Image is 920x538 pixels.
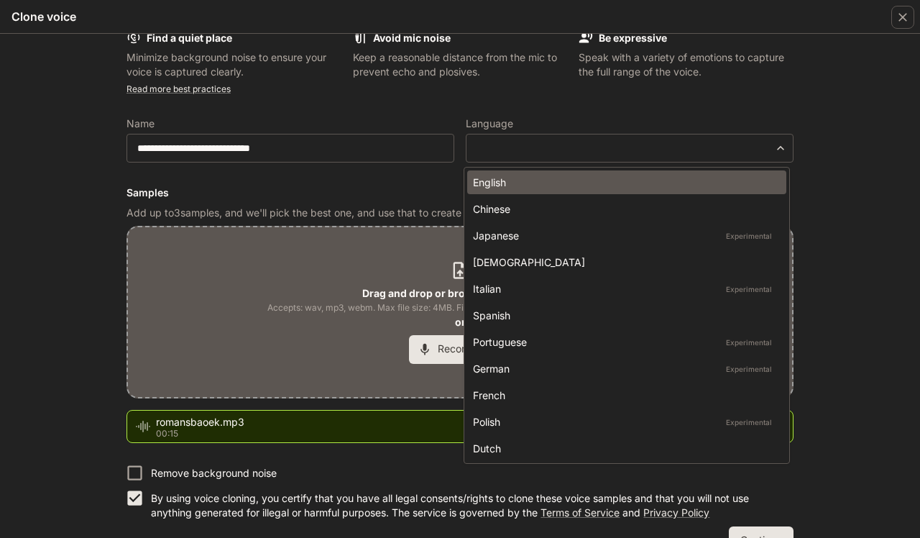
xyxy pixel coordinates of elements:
div: Italian [473,281,775,296]
div: Dutch [473,441,775,456]
div: Polish [473,414,775,429]
div: English [473,175,775,190]
div: Chinese [473,201,775,216]
div: German [473,361,775,376]
p: Experimental [723,336,775,349]
div: French [473,388,775,403]
div: Portuguese [473,334,775,350]
div: Japanese [473,228,775,243]
p: Experimental [723,363,775,375]
p: Experimental [723,283,775,296]
div: Spanish [473,308,775,323]
p: Experimental [723,229,775,242]
div: [DEMOGRAPHIC_DATA] [473,255,775,270]
p: Experimental [723,416,775,429]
